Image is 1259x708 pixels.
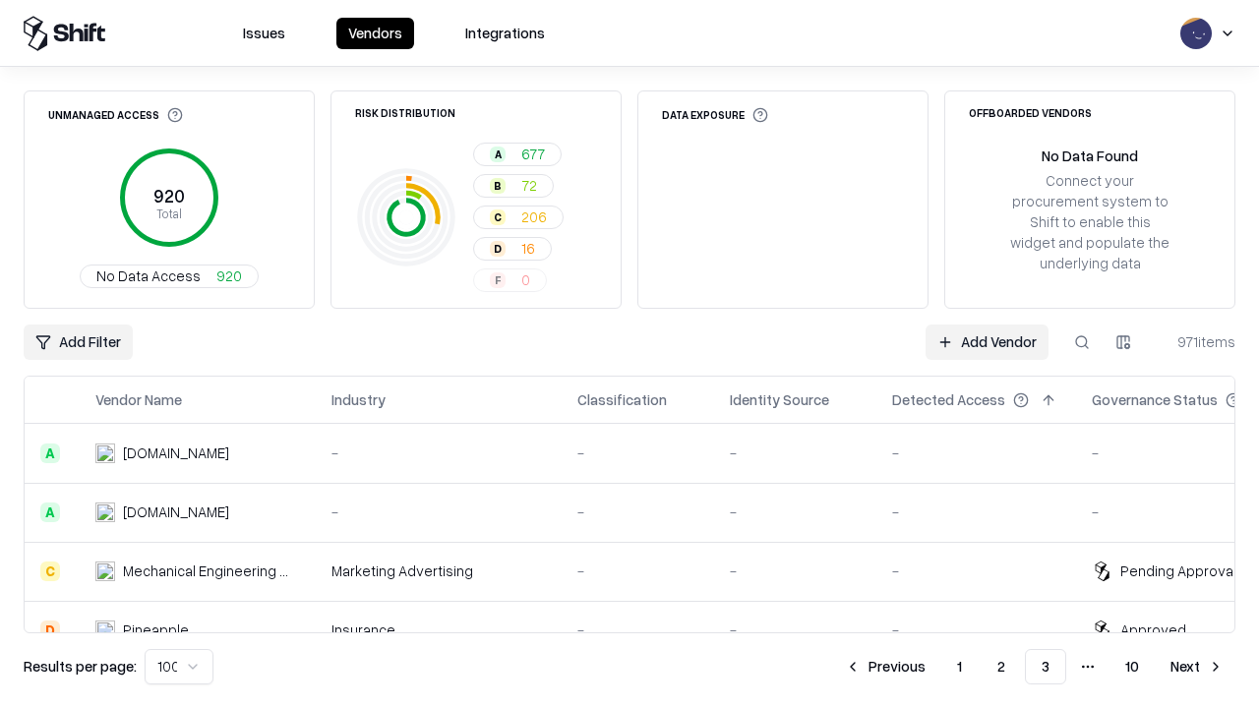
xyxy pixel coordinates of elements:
nav: pagination [833,649,1235,684]
button: 1 [941,649,978,684]
div: - [331,501,546,522]
div: Approved [1120,619,1186,640]
span: 16 [521,238,535,259]
div: - [331,442,546,463]
div: Marketing Advertising [331,560,546,581]
div: C [490,209,506,225]
img: Pineapple [95,620,115,640]
button: Previous [833,649,937,684]
div: - [577,442,698,463]
div: - [892,560,1060,581]
div: Risk Distribution [355,107,455,118]
div: - [892,619,1060,640]
div: Data Exposure [662,107,768,123]
button: No Data Access920 [80,265,259,288]
div: Identity Source [730,389,829,410]
button: B72 [473,174,554,198]
button: 10 [1109,649,1155,684]
div: A [490,147,506,162]
div: D [490,241,506,257]
div: - [730,501,861,522]
div: Unmanaged Access [48,107,183,123]
button: A677 [473,143,562,166]
div: Insurance [331,619,546,640]
div: - [730,442,861,463]
img: madisonlogic.com [95,502,115,522]
div: Classification [577,389,667,410]
div: - [730,619,861,640]
button: Vendors [336,18,414,49]
button: Integrations [453,18,557,49]
div: - [730,560,861,581]
div: - [577,560,698,581]
div: [DOMAIN_NAME] [123,501,229,522]
button: D16 [473,237,552,261]
div: Pending Approval [1120,560,1236,581]
a: Add Vendor [926,324,1049,360]
button: 2 [982,649,1021,684]
div: - [892,501,1060,522]
div: A [40,443,60,463]
div: Mechanical Engineering World [123,560,300,581]
div: - [577,501,698,522]
div: A [40,502,60,522]
button: Next [1159,649,1235,684]
div: - [892,442,1060,463]
span: 920 [216,265,242,286]
span: 206 [521,206,547,227]
img: Mechanical Engineering World [95,561,115,581]
div: [DOMAIN_NAME] [123,442,229,463]
div: Offboarded Vendors [969,107,1092,118]
div: Governance Status [1092,389,1218,410]
button: Add Filter [24,324,133,360]
img: automat-it.com [95,443,115,463]
div: Industry [331,389,386,410]
div: - [577,619,698,640]
span: 677 [521,144,545,164]
button: 3 [1025,649,1066,684]
div: B [490,178,506,194]
tspan: 920 [153,185,185,206]
button: Issues [231,18,297,49]
div: Vendor Name [95,389,182,410]
div: 971 items [1157,331,1235,352]
div: C [40,561,60,581]
div: D [40,620,60,640]
div: Pineapple [123,619,189,640]
div: Detected Access [892,389,1005,410]
div: Connect your procurement system to Shift to enable this widget and populate the underlying data [1008,170,1171,274]
div: No Data Found [1042,146,1138,166]
p: Results per page: [24,656,137,677]
span: 72 [521,175,537,196]
tspan: Total [156,206,182,221]
button: C206 [473,206,564,229]
span: No Data Access [96,265,201,286]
